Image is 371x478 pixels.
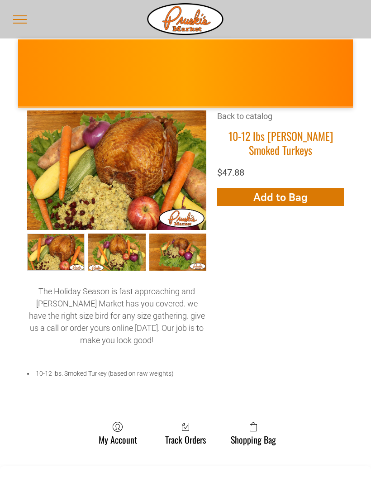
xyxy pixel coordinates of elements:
span: $47.88 [217,167,244,178]
button: Add to Bag [217,188,344,206]
p: The Holiday Season is fast approaching and [PERSON_NAME] Market has you covered. we have the righ... [27,285,206,346]
a: 10-12 lbs Pruski&#39;s Smoked Turkeys 002 1 [88,234,146,271]
img: 10-12 lbs Pruski's Smoked Turkeys [27,110,206,230]
a: Shopping Bag [226,421,281,445]
a: Back to catalog [217,111,272,121]
a: 10-12 lbs Pruski&#39;s Smoked Turkeys 0 [27,234,85,271]
span: Add to Bag [253,191,308,204]
li: 10-12 lbs. Smoked Turkey (based on raw weights) [27,369,206,378]
a: My Account [94,421,142,445]
a: 10-12 lbs Pruski&#39;s Smoked Turkeys 003 2 [149,234,207,271]
h1: 10-12 lbs [PERSON_NAME] Smoked Turkeys [217,129,344,157]
div: Breadcrumbs [217,110,344,129]
a: Track Orders [161,421,210,445]
button: menu [8,8,32,31]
